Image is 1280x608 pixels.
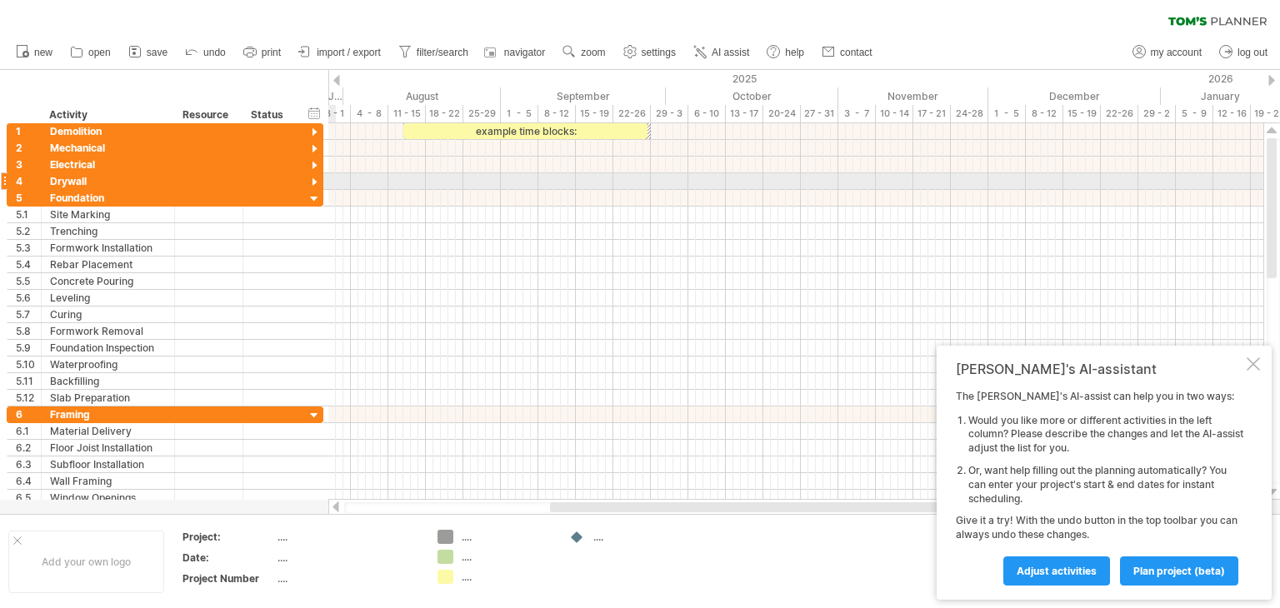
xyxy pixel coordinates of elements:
[968,414,1243,456] li: Would you like more or different activities in the left column? Please describe the changes and l...
[50,423,166,439] div: Material Delivery
[1101,105,1138,122] div: 22-26
[785,47,804,58] span: help
[482,42,550,63] a: navigator
[988,105,1026,122] div: 1 - 5
[313,105,351,122] div: 28 - 1
[182,107,233,123] div: Resource
[277,551,417,565] div: ....
[538,105,576,122] div: 8 - 12
[294,42,386,63] a: import / export
[726,105,763,122] div: 13 - 17
[403,123,647,139] div: example time blocks:
[16,257,41,272] div: 5.4
[462,570,552,584] div: ....
[642,47,676,58] span: settings
[1026,105,1063,122] div: 8 - 12
[147,47,167,58] span: save
[763,105,801,122] div: 20-24
[50,406,166,422] div: Framing
[1003,556,1110,586] a: Adjust activities
[951,105,988,122] div: 24-28
[50,157,166,172] div: Electrical
[876,105,913,122] div: 10 - 14
[16,157,41,172] div: 3
[956,390,1243,585] div: The [PERSON_NAME]'s AI-assist can help you in two ways: Give it a try! With the undo button in th...
[840,47,872,58] span: contact
[16,456,41,472] div: 6.3
[50,207,166,222] div: Site Marking
[49,107,165,123] div: Activity
[34,47,52,58] span: new
[1017,565,1097,577] span: Adjust activities
[50,240,166,256] div: Formwork Installation
[251,107,287,123] div: Status
[16,423,41,439] div: 6.1
[576,105,613,122] div: 15 - 19
[16,473,41,489] div: 6.4
[394,42,473,63] a: filter/search
[277,571,417,586] div: ....
[239,42,286,63] a: print
[50,340,166,356] div: Foundation Inspection
[688,105,726,122] div: 6 - 10
[50,290,166,306] div: Leveling
[50,390,166,406] div: Slab Preparation
[838,87,988,105] div: November 2025
[581,47,605,58] span: zoom
[182,571,274,586] div: Project Number
[50,173,166,189] div: Drywall
[968,464,1243,506] li: Or, want help filling out the planning automatically? You can enter your project's start & end da...
[613,105,651,122] div: 22-26
[16,273,41,289] div: 5.5
[712,47,749,58] span: AI assist
[50,273,166,289] div: Concrete Pouring
[1215,42,1272,63] a: log out
[50,440,166,456] div: Floor Joist Installation
[50,257,166,272] div: Rebar Placement
[50,123,166,139] div: Demolition
[1120,556,1238,586] a: plan project (beta)
[12,42,57,63] a: new
[50,490,166,506] div: Window Openings
[1213,105,1251,122] div: 12 - 16
[462,530,552,544] div: ....
[124,42,172,63] a: save
[988,87,1161,105] div: December 2025
[8,531,164,593] div: Add your own logo
[50,190,166,206] div: Foundation
[501,87,666,105] div: September 2025
[182,530,274,544] div: Project:
[16,207,41,222] div: 5.1
[50,356,166,372] div: Waterproofing
[16,173,41,189] div: 4
[1128,42,1207,63] a: my account
[501,105,538,122] div: 1 - 5
[463,105,501,122] div: 25-29
[50,223,166,239] div: Trenching
[1133,565,1225,577] span: plan project (beta)
[181,42,231,63] a: undo
[16,123,41,139] div: 1
[666,87,838,105] div: October 2025
[50,306,166,322] div: Curing
[16,190,41,206] div: 5
[689,42,754,63] a: AI assist
[16,140,41,156] div: 2
[50,473,166,489] div: Wall Framing
[277,530,417,544] div: ....
[343,87,501,105] div: August 2025
[50,373,166,389] div: Backfilling
[16,440,41,456] div: 6.2
[317,47,381,58] span: import / export
[16,390,41,406] div: 5.12
[16,373,41,389] div: 5.11
[388,105,426,122] div: 11 - 15
[16,406,41,422] div: 6
[50,323,166,339] div: Formwork Removal
[66,42,116,63] a: open
[817,42,877,63] a: contact
[558,42,610,63] a: zoom
[838,105,876,122] div: 3 - 7
[417,47,468,58] span: filter/search
[16,490,41,506] div: 6.5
